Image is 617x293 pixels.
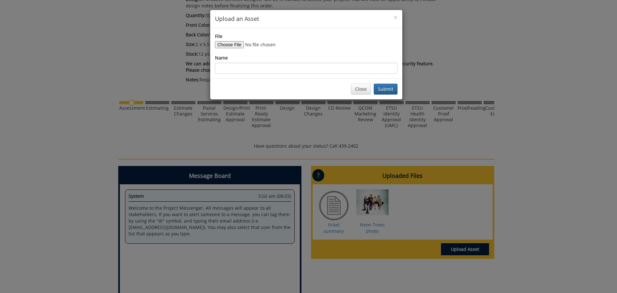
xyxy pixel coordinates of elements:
[215,15,398,23] h4: Upload an Asset
[215,55,228,61] label: Name
[215,33,222,40] label: File
[374,84,398,95] button: Submit
[394,14,398,21] button: Close
[394,13,398,22] span: ×
[351,84,371,95] button: Close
